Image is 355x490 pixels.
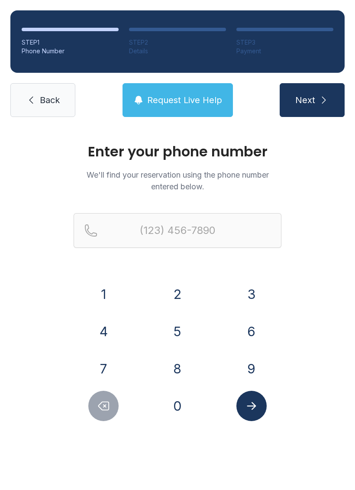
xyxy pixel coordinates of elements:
[22,47,119,55] div: Phone Number
[74,169,281,192] p: We'll find your reservation using the phone number entered below.
[88,316,119,347] button: 4
[236,316,267,347] button: 6
[129,38,226,47] div: STEP 2
[162,279,193,309] button: 2
[22,38,119,47] div: STEP 1
[236,391,267,421] button: Submit lookup form
[236,38,333,47] div: STEP 3
[74,145,281,159] h1: Enter your phone number
[162,316,193,347] button: 5
[88,279,119,309] button: 1
[147,94,222,106] span: Request Live Help
[162,391,193,421] button: 0
[74,213,281,248] input: Reservation phone number
[295,94,315,106] span: Next
[236,279,267,309] button: 3
[129,47,226,55] div: Details
[236,47,333,55] div: Payment
[88,391,119,421] button: Delete number
[236,354,267,384] button: 9
[88,354,119,384] button: 7
[162,354,193,384] button: 8
[40,94,60,106] span: Back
